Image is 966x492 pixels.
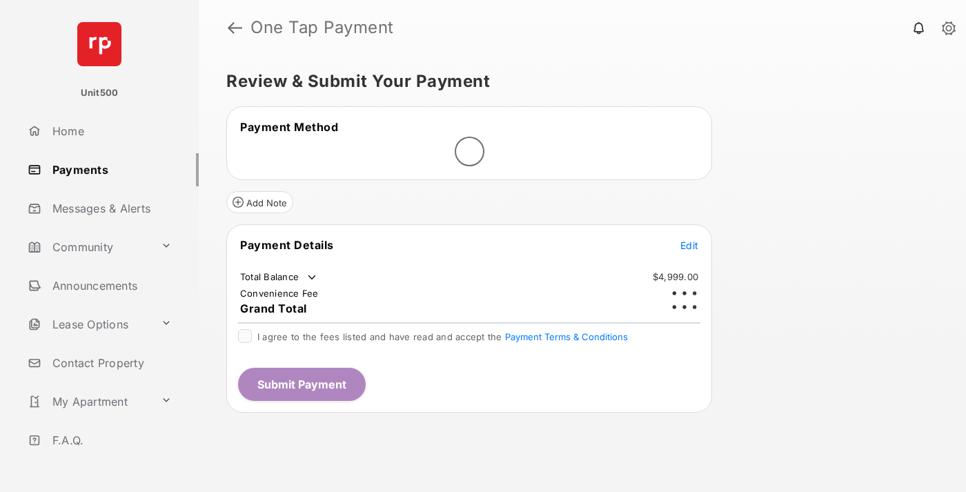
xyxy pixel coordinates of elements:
[257,331,628,342] span: I agree to the fees listed and have read and accept the
[238,368,366,401] button: Submit Payment
[240,302,307,315] span: Grand Total
[22,424,199,457] a: F.A.Q.
[680,239,698,251] span: Edit
[81,86,119,100] p: Unit500
[22,346,199,380] a: Contact Property
[22,153,199,186] a: Payments
[239,287,319,299] td: Convenience Fee
[239,270,319,284] td: Total Balance
[22,115,199,148] a: Home
[652,270,699,283] td: $4,999.00
[22,230,155,264] a: Community
[680,238,698,252] button: Edit
[250,19,394,36] strong: One Tap Payment
[505,331,628,342] button: I agree to the fees listed and have read and accept the
[226,191,293,213] button: Add Note
[240,120,338,134] span: Payment Method
[22,192,199,225] a: Messages & Alerts
[240,238,334,252] span: Payment Details
[22,308,155,341] a: Lease Options
[22,385,155,418] a: My Apartment
[22,269,199,302] a: Announcements
[77,22,121,66] img: svg+xml;base64,PHN2ZyB4bWxucz0iaHR0cDovL3d3dy53My5vcmcvMjAwMC9zdmciIHdpZHRoPSI2NCIgaGVpZ2h0PSI2NC...
[226,73,927,90] h5: Review & Submit Your Payment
